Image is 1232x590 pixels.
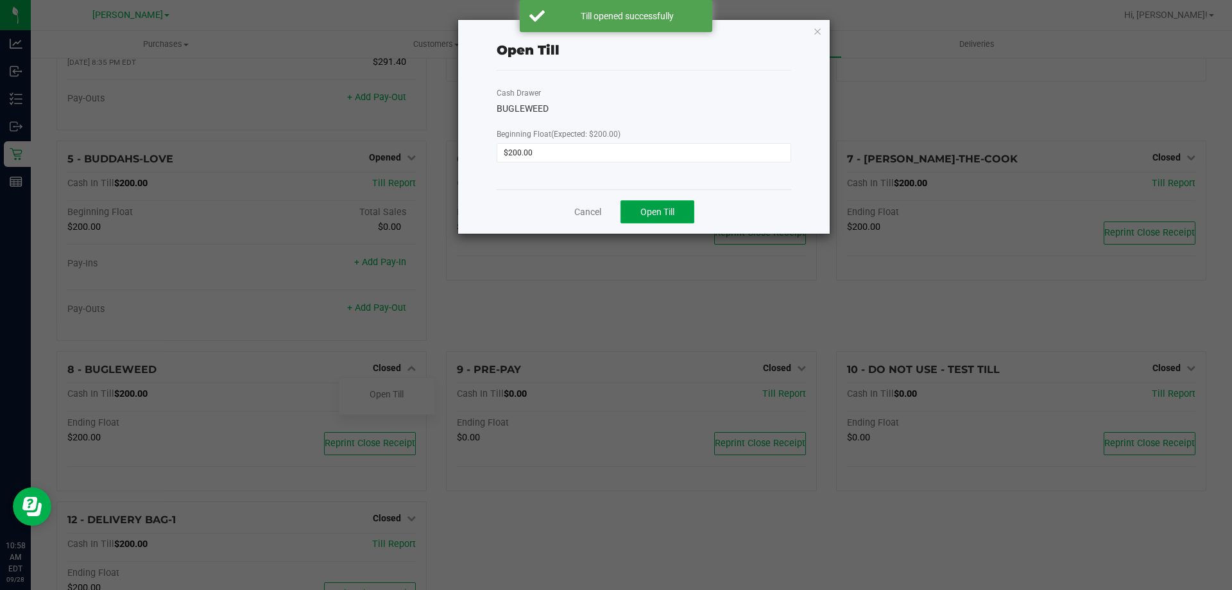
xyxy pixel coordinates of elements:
span: Open Till [640,207,674,217]
button: Open Till [620,200,694,223]
a: Cancel [574,205,601,219]
label: Cash Drawer [497,87,541,99]
div: Till opened successfully [552,10,703,22]
div: Open Till [497,40,560,60]
iframe: Resource center [13,487,51,526]
div: BUGLEWEED [497,102,791,116]
span: Beginning Float [497,130,620,139]
span: (Expected: $200.00) [551,130,620,139]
